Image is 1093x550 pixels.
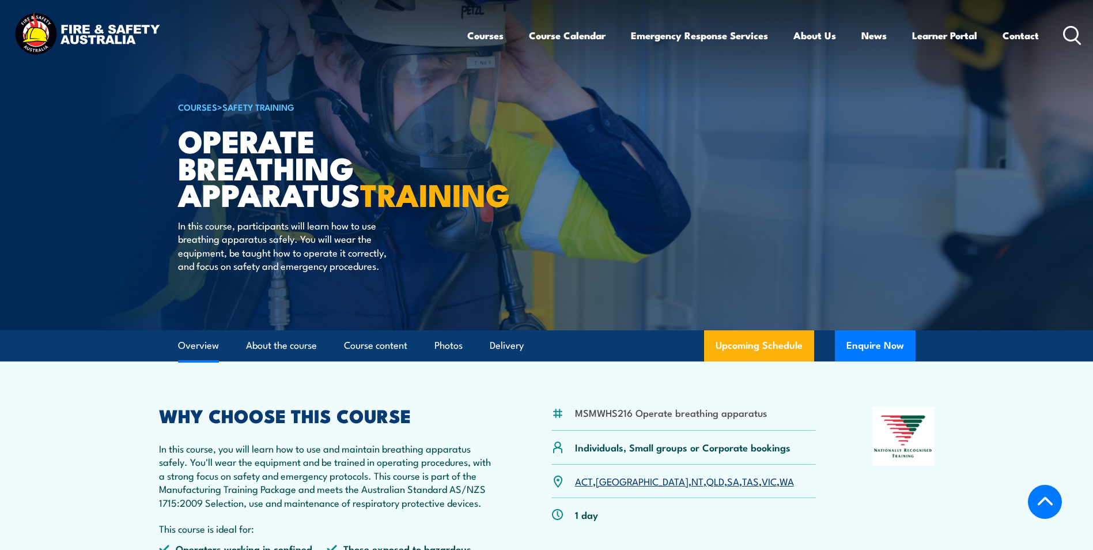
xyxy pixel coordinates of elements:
[1003,20,1039,51] a: Contact
[912,20,977,51] a: Learner Portal
[434,330,463,361] a: Photos
[529,20,606,51] a: Course Calendar
[704,330,814,361] a: Upcoming Schedule
[861,20,887,51] a: News
[793,20,836,51] a: About Us
[467,20,504,51] a: Courses
[360,169,510,217] strong: TRAINING
[596,474,689,488] a: [GEOGRAPHIC_DATA]
[727,474,739,488] a: SA
[575,406,767,419] li: MSMWHS216 Operate breathing apparatus
[742,474,759,488] a: TAS
[575,508,598,521] p: 1 day
[222,100,294,113] a: Safety Training
[159,522,496,535] p: This course is ideal for:
[762,474,777,488] a: VIC
[178,330,219,361] a: Overview
[178,127,463,208] h1: Operate Breathing Apparatus
[575,474,593,488] a: ACT
[490,330,524,361] a: Delivery
[706,474,724,488] a: QLD
[575,440,791,454] p: Individuals, Small groups or Corporate bookings
[780,474,794,488] a: WA
[631,20,768,51] a: Emergency Response Services
[872,407,935,466] img: Nationally Recognised Training logo.
[178,100,217,113] a: COURSES
[691,474,704,488] a: NT
[246,330,317,361] a: About the course
[575,474,794,488] p: , , , , , , ,
[178,219,388,273] p: In this course, participants will learn how to use breathing apparatus safely. You will wear the ...
[835,330,916,361] button: Enquire Now
[159,407,496,423] h2: WHY CHOOSE THIS COURSE
[159,442,496,509] p: In this course, you will learn how to use and maintain breathing apparatus safely. You'll wear th...
[178,100,463,114] h6: >
[344,330,407,361] a: Course content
